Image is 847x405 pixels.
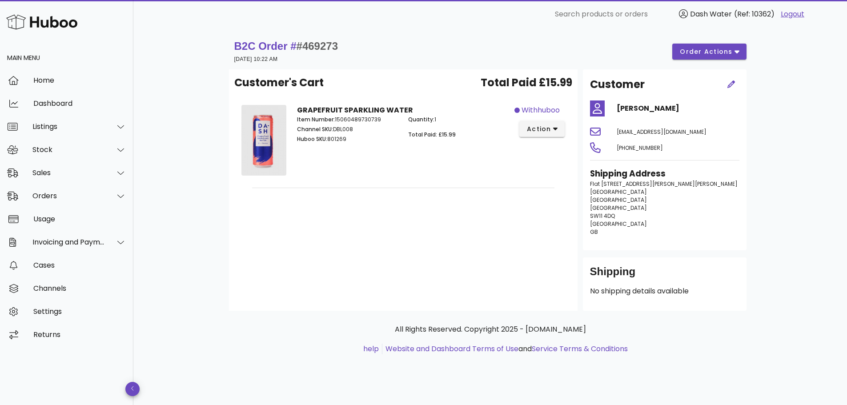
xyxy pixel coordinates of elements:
[32,168,105,177] div: Sales
[234,56,278,62] small: [DATE] 10:22 AM
[590,180,738,188] span: Flat [STREET_ADDRESS][PERSON_NAME][PERSON_NAME]
[679,47,733,56] span: order actions
[617,103,739,114] h4: [PERSON_NAME]
[297,40,338,52] span: #469273
[590,188,647,196] span: [GEOGRAPHIC_DATA]
[32,122,105,131] div: Listings
[297,135,398,143] p: 801269
[590,265,739,286] div: Shipping
[672,44,746,60] button: order actions
[690,9,732,19] span: Dash Water
[297,135,327,143] span: Huboo SKU:
[297,125,398,133] p: DBL008
[590,228,598,236] span: GB
[33,330,126,339] div: Returns
[32,145,105,154] div: Stock
[33,215,126,223] div: Usage
[33,284,126,293] div: Channels
[234,75,324,91] span: Customer's Cart
[590,286,739,297] p: No shipping details available
[590,196,647,204] span: [GEOGRAPHIC_DATA]
[33,307,126,316] div: Settings
[781,9,804,20] a: Logout
[408,131,456,138] span: Total Paid: £15.99
[385,344,518,354] a: Website and Dashboard Terms of Use
[734,9,775,19] span: (Ref: 10362)
[408,116,509,124] p: 1
[590,204,647,212] span: [GEOGRAPHIC_DATA]
[590,76,645,92] h2: Customer
[33,99,126,108] div: Dashboard
[481,75,572,91] span: Total Paid £15.99
[6,12,77,32] img: Huboo Logo
[236,324,745,335] p: All Rights Reserved. Copyright 2025 - [DOMAIN_NAME]
[297,125,333,133] span: Channel SKU:
[519,121,565,137] button: action
[526,124,551,134] span: action
[522,105,560,116] span: withhuboo
[590,212,615,220] span: SW11 4DQ
[590,168,739,180] h3: Shipping Address
[33,261,126,269] div: Cases
[408,116,434,123] span: Quantity:
[363,344,379,354] a: help
[532,344,628,354] a: Service Terms & Conditions
[32,238,105,246] div: Invoicing and Payments
[617,128,707,136] span: [EMAIL_ADDRESS][DOMAIN_NAME]
[33,76,126,84] div: Home
[234,40,338,52] strong: B2C Order #
[617,144,663,152] span: [PHONE_NUMBER]
[297,105,413,115] strong: GRAPEFRUIT SPARKLING WATER
[382,344,628,354] li: and
[32,192,105,200] div: Orders
[297,116,335,123] span: Item Number:
[297,116,398,124] p: 15060489730739
[590,220,647,228] span: [GEOGRAPHIC_DATA]
[241,105,286,176] img: Product Image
